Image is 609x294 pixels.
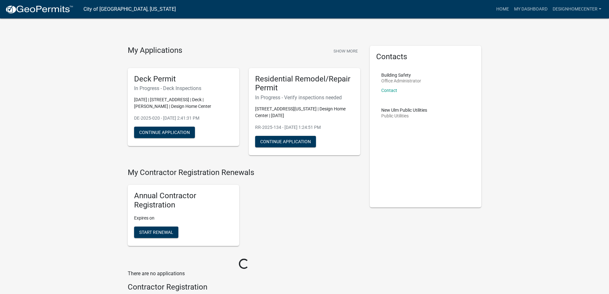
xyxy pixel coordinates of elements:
[134,127,195,138] button: Continue Application
[128,46,182,55] h4: My Applications
[331,46,360,56] button: Show More
[512,3,550,15] a: My Dashboard
[134,227,178,238] button: Start Renewal
[494,3,512,15] a: Home
[376,52,475,61] h5: Contacts
[381,79,421,83] p: Office Administrator
[134,215,233,221] p: Expires on
[128,283,360,292] h4: Contractor Registration
[255,106,354,119] p: [STREET_ADDRESS][US_STATE] | Design Home Center | [DATE]
[128,270,360,277] p: There are no applications
[550,3,604,15] a: DesignHomeCenter
[128,168,360,177] h4: My Contractor Registration Renewals
[255,74,354,93] h5: Residential Remodel/Repair Permit
[381,114,427,118] p: Public Utilities
[83,4,176,15] a: City of [GEOGRAPHIC_DATA], [US_STATE]
[128,168,360,251] wm-registration-list-section: My Contractor Registration Renewals
[134,74,233,84] h5: Deck Permit
[255,124,354,131] p: RR-2025-134 - [DATE] 1:24:51 PM
[134,85,233,91] h6: In Progress - Deck Inspections
[139,229,173,234] span: Start Renewal
[381,73,421,77] p: Building Safety
[255,94,354,101] h6: In Progress - Verify inspections needed
[381,88,397,93] a: Contact
[134,96,233,110] p: [DATE] | [STREET_ADDRESS] | Deck | [PERSON_NAME] | Design Home Center
[381,108,427,112] p: New Ulm Public Utilities
[255,136,316,147] button: Continue Application
[134,115,233,122] p: DE-2025-020 - [DATE] 2:41:31 PM
[134,191,233,210] h5: Annual Contractor Registration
